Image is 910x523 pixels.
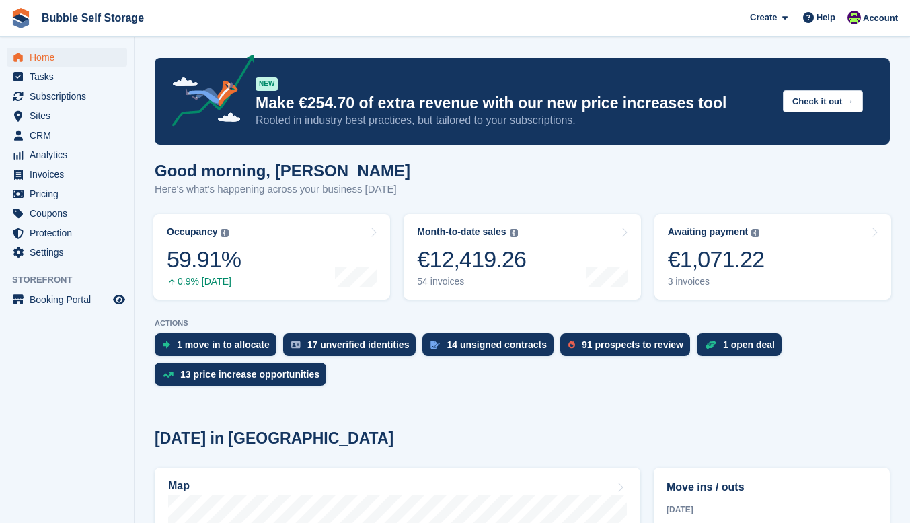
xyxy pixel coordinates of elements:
span: Coupons [30,204,110,223]
a: Month-to-date sales €12,419.26 54 invoices [404,214,640,300]
a: Preview store [111,291,127,308]
div: 91 prospects to review [582,339,683,350]
img: deal-1b604bf984904fb50ccaf53a9ad4b4a5d6e5aea283cecdc64d6e3604feb123c2.svg [705,340,716,349]
div: 0.9% [DATE] [167,276,241,287]
div: Month-to-date sales [417,226,506,238]
a: 17 unverified identities [283,333,423,363]
span: Storefront [12,273,134,287]
a: menu [7,67,127,86]
span: Create [750,11,777,24]
h2: Move ins / outs [667,479,877,495]
a: menu [7,106,127,125]
span: Settings [30,243,110,262]
h2: [DATE] in [GEOGRAPHIC_DATA] [155,429,393,448]
div: 1 move in to allocate [177,339,270,350]
img: stora-icon-8386f47178a22dfd0bd8f6a31ec36ba5ce8667c1dd55bd0f319d3a0aa187defe.svg [11,8,31,28]
img: Tom Gilmore [847,11,861,24]
a: Bubble Self Storage [36,7,149,29]
span: Home [30,48,110,67]
button: Check it out → [783,90,863,112]
img: verify_identity-adf6edd0f0f0b5bbfe63781bf79b02c33cf7c696d77639b501bdc392416b5a36.svg [291,341,301,349]
a: menu [7,87,127,106]
a: menu [7,223,127,242]
span: Help [817,11,835,24]
span: Account [863,11,898,25]
img: icon-info-grey-7440780725fd019a000dd9b08b2336e03edf1995a4989e88bcd33f0948082b44.svg [221,229,229,237]
div: [DATE] [667,503,877,516]
a: menu [7,145,127,164]
div: 59.91% [167,246,241,273]
img: icon-info-grey-7440780725fd019a000dd9b08b2336e03edf1995a4989e88bcd33f0948082b44.svg [510,229,518,237]
p: ACTIONS [155,319,890,328]
a: menu [7,184,127,203]
span: Analytics [30,145,110,164]
img: move_ins_to_allocate_icon-fdf77a2bb77ea45bf5b3d319d69a93e2d87916cf1d5bf7949dd705db3b84f3ca.svg [163,341,170,349]
span: CRM [30,126,110,145]
div: Occupancy [167,226,217,238]
img: contract_signature_icon-13c848040528278c33f63329250d36e43548de30e8caae1d1a13099fd9432cc5.svg [430,341,440,349]
img: price_increase_opportunities-93ffe204e8149a01c8c9dc8f82e8f89637d9d84a8eef4429ea346261dce0b2c0.svg [163,372,174,378]
img: icon-info-grey-7440780725fd019a000dd9b08b2336e03edf1995a4989e88bcd33f0948082b44.svg [751,229,759,237]
div: 1 open deal [723,339,775,350]
span: Sites [30,106,110,125]
img: price-adjustments-announcement-icon-8257ccfd72463d97f412b2fc003d46551f7dbcb40ab6d574587a9cd5c0d94... [161,55,255,131]
a: 91 prospects to review [560,333,697,363]
span: Booking Portal [30,290,110,309]
div: 13 price increase opportunities [180,369,319,380]
a: menu [7,204,127,223]
span: Tasks [30,67,110,86]
a: 1 open deal [697,333,788,363]
p: Rooted in industry best practices, but tailored to your subscriptions. [256,113,772,128]
a: Awaiting payment €1,071.22 3 invoices [654,214,891,300]
p: Here's what's happening across your business [DATE] [155,182,410,197]
div: 54 invoices [417,276,526,287]
div: €12,419.26 [417,246,526,273]
a: menu [7,290,127,309]
a: menu [7,243,127,262]
a: menu [7,48,127,67]
a: Occupancy 59.91% 0.9% [DATE] [153,214,390,300]
a: 14 unsigned contracts [422,333,560,363]
h2: Map [168,480,190,492]
div: Awaiting payment [668,226,749,238]
span: Invoices [30,165,110,184]
a: menu [7,126,127,145]
span: Pricing [30,184,110,203]
a: menu [7,165,127,184]
a: 1 move in to allocate [155,333,283,363]
div: 17 unverified identities [307,339,410,350]
span: Protection [30,223,110,242]
img: prospect-51fa495bee0391a8d652442698ab0144808aea92771e9ea1ae160a38d050c398.svg [568,341,575,349]
span: Subscriptions [30,87,110,106]
div: NEW [256,77,278,91]
p: Make €254.70 of extra revenue with our new price increases tool [256,94,772,113]
h1: Good morning, [PERSON_NAME] [155,162,410,180]
a: 13 price increase opportunities [155,363,333,392]
div: 14 unsigned contracts [447,339,547,350]
div: 3 invoices [668,276,765,287]
div: €1,071.22 [668,246,765,273]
